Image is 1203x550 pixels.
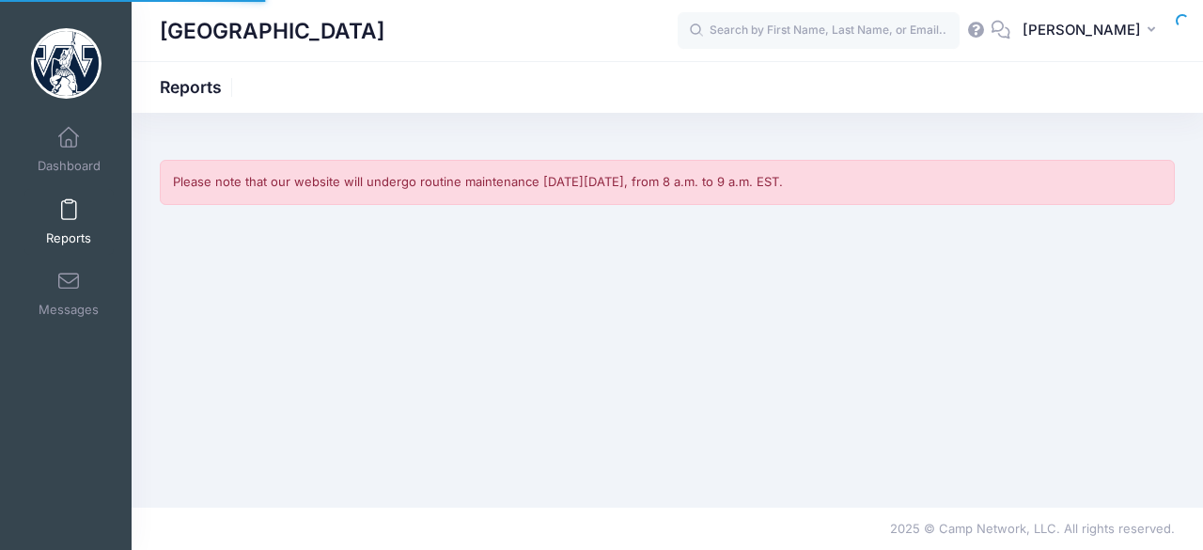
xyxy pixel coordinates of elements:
div: Please note that our website will undergo routine maintenance [DATE][DATE], from 8 a.m. to 9 a.m.... [160,160,1175,205]
a: Dashboard [24,117,114,182]
input: Search by First Name, Last Name, or Email... [678,12,960,50]
span: Reports [46,230,91,246]
span: [PERSON_NAME] [1023,20,1141,40]
button: [PERSON_NAME] [1010,9,1175,53]
h1: Reports [160,77,238,97]
a: Messages [24,260,114,326]
span: Messages [39,303,99,319]
span: Dashboard [38,159,101,175]
span: 2025 © Camp Network, LLC. All rights reserved. [890,521,1175,536]
img: Westminster College [31,28,102,99]
a: Reports [24,189,114,255]
h1: [GEOGRAPHIC_DATA] [160,9,384,53]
